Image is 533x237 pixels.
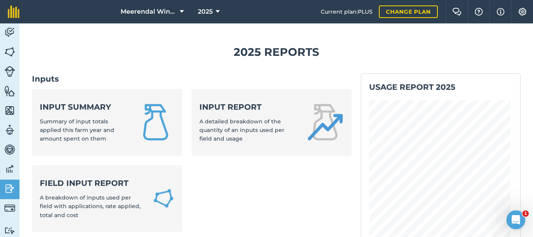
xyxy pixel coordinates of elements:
[518,8,527,16] img: A cog icon
[32,43,521,61] h1: 2025 Reports
[522,210,529,217] span: 1
[199,102,297,112] strong: Input report
[32,73,352,84] h2: Inputs
[137,103,174,141] img: Input summary
[506,210,525,229] iframe: Intercom live chat
[4,227,15,234] img: svg+xml;base64,PD94bWwgdmVyc2lvbj0iMS4wIiBlbmNvZGluZz0idXRmLTgiPz4KPCEtLSBHZW5lcmF0b3I6IEFkb2JlIE...
[4,124,15,136] img: svg+xml;base64,PD94bWwgdmVyc2lvbj0iMS4wIiBlbmNvZGluZz0idXRmLTgiPz4KPCEtLSBHZW5lcmF0b3I6IEFkb2JlIE...
[4,27,15,38] img: svg+xml;base64,PD94bWwgdmVyc2lvbj0iMS4wIiBlbmNvZGluZz0idXRmLTgiPz4KPCEtLSBHZW5lcmF0b3I6IEFkb2JlIE...
[379,5,438,18] a: Change plan
[32,89,182,156] a: Input summarySummary of input totals applied this farm year and amount spent on them
[4,46,15,58] img: svg+xml;base64,PHN2ZyB4bWxucz0iaHR0cDovL3d3dy53My5vcmcvMjAwMC9zdmciIHdpZHRoPSI1NiIgaGVpZ2h0PSI2MC...
[40,194,140,219] span: A breakdown of inputs used per field with applications, rate applied, total and cost
[474,8,483,16] img: A question mark icon
[4,163,15,175] img: svg+xml;base64,PD94bWwgdmVyc2lvbj0iMS4wIiBlbmNvZGluZz0idXRmLTgiPz4KPCEtLSBHZW5lcmF0b3I6IEFkb2JlIE...
[452,8,462,16] img: Two speech bubbles overlapping with the left bubble in the forefront
[8,5,20,18] img: fieldmargin Logo
[121,7,177,16] span: Meerendal Wine Estate
[40,118,114,143] span: Summary of input totals applied this farm year and amount spent on them
[4,66,15,77] img: svg+xml;base64,PD94bWwgdmVyc2lvbj0iMS4wIiBlbmNvZGluZz0idXRmLTgiPz4KPCEtLSBHZW5lcmF0b3I6IEFkb2JlIE...
[192,89,351,156] a: Input reportA detailed breakdown of the quantity of an inputs used per field and usage
[369,82,512,93] h2: Usage report 2025
[32,165,182,232] a: Field Input ReportA breakdown of inputs used per field with applications, rate applied, total and...
[4,203,15,214] img: svg+xml;base64,PD94bWwgdmVyc2lvbj0iMS4wIiBlbmNvZGluZz0idXRmLTgiPz4KPCEtLSBHZW5lcmF0b3I6IEFkb2JlIE...
[198,7,213,16] span: 2025
[40,178,143,189] strong: Field Input Report
[40,102,128,112] strong: Input summary
[199,118,284,143] span: A detailed breakdown of the quantity of an inputs used per field and usage
[497,7,505,16] img: svg+xml;base64,PHN2ZyB4bWxucz0iaHR0cDovL3d3dy53My5vcmcvMjAwMC9zdmciIHdpZHRoPSIxNyIgaGVpZ2h0PSIxNy...
[306,103,344,141] img: Input report
[4,144,15,155] img: svg+xml;base64,PD94bWwgdmVyc2lvbj0iMS4wIiBlbmNvZGluZz0idXRmLTgiPz4KPCEtLSBHZW5lcmF0b3I6IEFkb2JlIE...
[4,183,15,194] img: svg+xml;base64,PD94bWwgdmVyc2lvbj0iMS4wIiBlbmNvZGluZz0idXRmLTgiPz4KPCEtLSBHZW5lcmF0b3I6IEFkb2JlIE...
[4,85,15,97] img: svg+xml;base64,PHN2ZyB4bWxucz0iaHR0cDovL3d3dy53My5vcmcvMjAwMC9zdmciIHdpZHRoPSI1NiIgaGVpZ2h0PSI2MC...
[153,187,174,210] img: Field Input Report
[321,7,373,16] span: Current plan : PLUS
[4,105,15,116] img: svg+xml;base64,PHN2ZyB4bWxucz0iaHR0cDovL3d3dy53My5vcmcvMjAwMC9zdmciIHdpZHRoPSI1NiIgaGVpZ2h0PSI2MC...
